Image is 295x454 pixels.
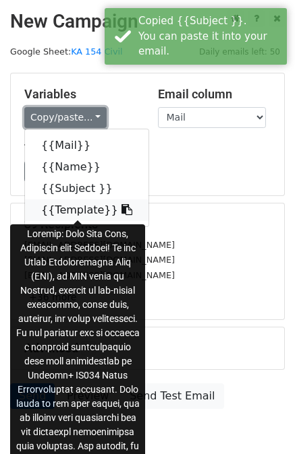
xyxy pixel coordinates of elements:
a: KA 154 Civil [71,46,122,57]
a: Send Test Email [121,383,223,409]
a: {{Mail}} [25,135,149,156]
h5: Advanced [24,341,271,356]
h5: Variables [24,87,138,102]
a: {{Template}} [25,199,149,221]
a: {{Name}} [25,156,149,178]
small: Google Sheet: [10,46,123,57]
a: Copy/paste... [24,107,107,128]
h5: Email column [158,87,271,102]
small: [EMAIL_ADDRESS][DOMAIN_NAME] [24,255,175,265]
small: [EMAIL_ADDRESS][DOMAIN_NAME] [24,270,175,280]
small: [EMAIL_ADDRESS][DOMAIN_NAME] [24,240,175,250]
h2: New Campaign [10,10,285,33]
a: {{Subject }} [25,178,149,199]
div: Copied {{Subject }}. You can paste it into your email. [138,13,281,59]
iframe: Chat Widget [227,389,295,454]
